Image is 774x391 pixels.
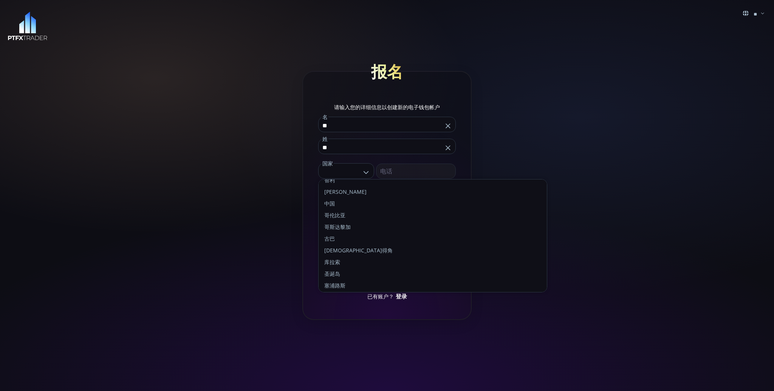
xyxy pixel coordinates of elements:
[324,200,335,207] font: 中国
[324,282,345,289] font: 塞浦路斯
[324,258,340,266] font: 库拉索
[324,247,393,254] font: [DEMOGRAPHIC_DATA]得角
[324,188,367,195] font: [PERSON_NAME]
[396,292,407,300] a: 登录
[8,12,48,41] img: 标识
[324,176,335,184] font: 智利
[324,270,340,277] font: 圣诞岛
[324,223,351,230] font: 哥斯达黎加
[334,104,440,111] font: 请输入您的详细信息以创建新的电子钱包帐户
[371,62,403,82] font: 报名
[324,212,345,219] font: 哥伦比亚
[367,293,394,300] font: 已有账户？
[324,235,335,242] font: 古巴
